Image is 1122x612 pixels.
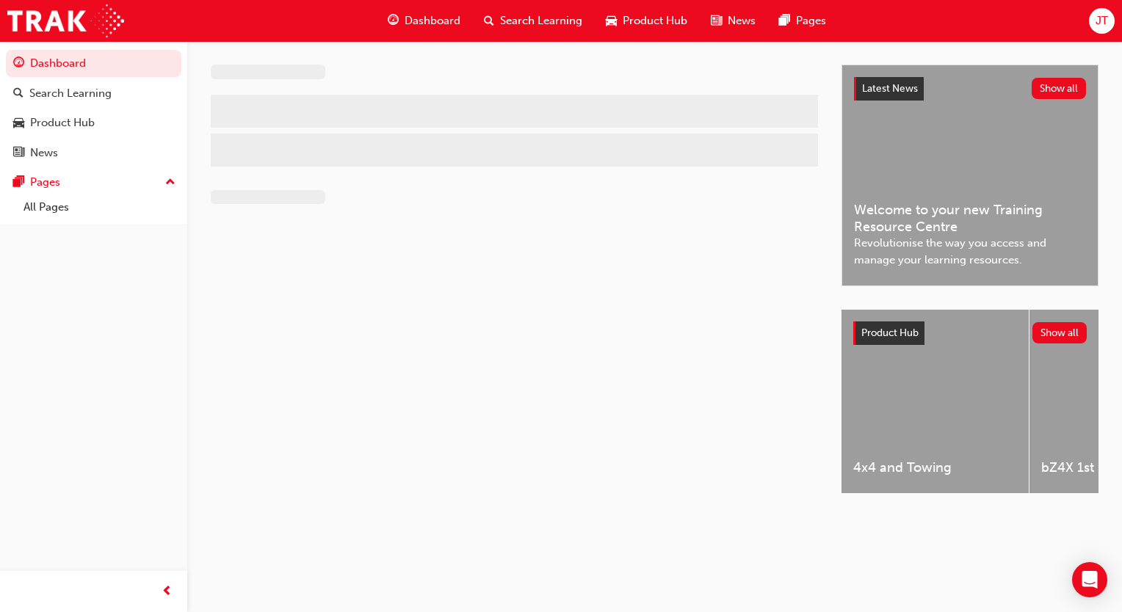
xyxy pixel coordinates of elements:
[6,109,181,136] a: Product Hub
[594,6,699,36] a: car-iconProduct Hub
[30,145,58,161] div: News
[6,80,181,107] a: Search Learning
[18,196,181,219] a: All Pages
[1096,12,1108,29] span: JT
[388,12,399,30] span: guage-icon
[711,12,722,30] span: news-icon
[30,114,95,131] div: Product Hub
[6,139,181,167] a: News
[854,77,1086,101] a: Latest NewsShow all
[376,6,472,36] a: guage-iconDashboard
[165,173,175,192] span: up-icon
[841,65,1099,286] a: Latest NewsShow allWelcome to your new Training Resource CentreRevolutionise the way you access a...
[162,583,173,601] span: prev-icon
[1089,8,1115,34] button: JT
[728,12,756,29] span: News
[472,6,594,36] a: search-iconSearch Learning
[13,57,24,70] span: guage-icon
[767,6,838,36] a: pages-iconPages
[606,12,617,30] span: car-icon
[6,169,181,196] button: Pages
[853,459,1017,476] span: 4x4 and Towing
[30,174,60,191] div: Pages
[7,4,124,37] img: Trak
[841,310,1029,493] a: 4x4 and Towing
[6,50,181,77] a: Dashboard
[1072,562,1107,597] div: Open Intercom Messenger
[854,235,1086,268] span: Revolutionise the way you access and manage your learning resources.
[623,12,687,29] span: Product Hub
[796,12,826,29] span: Pages
[861,327,919,339] span: Product Hub
[13,87,23,101] span: search-icon
[6,47,181,169] button: DashboardSearch LearningProduct HubNews
[1032,78,1087,99] button: Show all
[500,12,582,29] span: Search Learning
[862,82,918,95] span: Latest News
[405,12,460,29] span: Dashboard
[699,6,767,36] a: news-iconNews
[1032,322,1087,343] button: Show all
[779,12,790,30] span: pages-icon
[13,117,24,130] span: car-icon
[13,176,24,189] span: pages-icon
[853,321,1087,345] a: Product HubShow all
[29,85,112,102] div: Search Learning
[13,147,24,160] span: news-icon
[484,12,494,30] span: search-icon
[854,202,1086,235] span: Welcome to your new Training Resource Centre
